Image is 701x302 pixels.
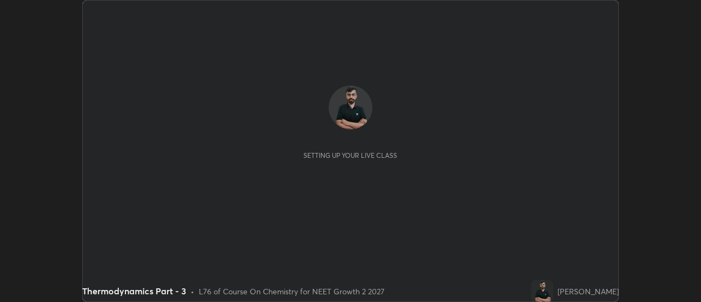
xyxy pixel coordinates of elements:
img: 389f4bdc53ec4d96b1e1bd1f524e2cc9.png [329,86,372,129]
div: Setting up your live class [303,151,397,159]
img: 389f4bdc53ec4d96b1e1bd1f524e2cc9.png [531,280,553,302]
div: Thermodynamics Part - 3 [82,284,186,298]
div: L76 of Course On Chemistry for NEET Growth 2 2027 [199,286,384,297]
div: [PERSON_NAME] [558,286,619,297]
div: • [191,286,194,297]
